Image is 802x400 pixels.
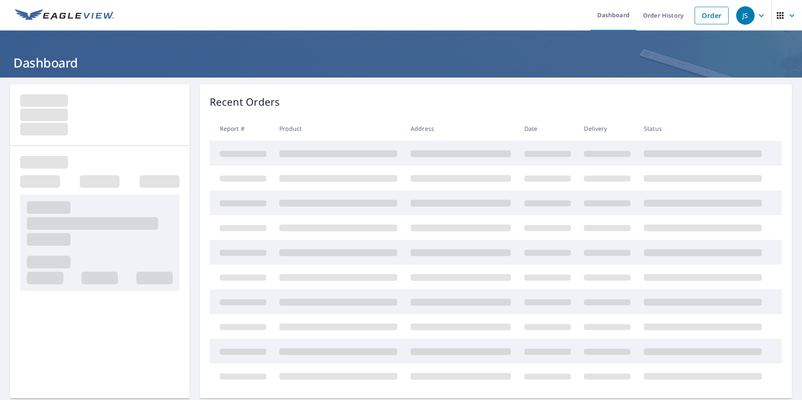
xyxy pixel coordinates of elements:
th: Product [273,116,404,141]
p: Recent Orders [210,94,280,109]
th: Date [518,116,578,141]
a: Order [695,7,729,24]
th: Delivery [577,116,637,141]
img: EV Logo [15,9,114,22]
th: Address [404,116,518,141]
th: Status [637,116,768,141]
h1: Dashboard [10,54,792,71]
div: JS [736,6,755,25]
th: Report # [210,116,273,141]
